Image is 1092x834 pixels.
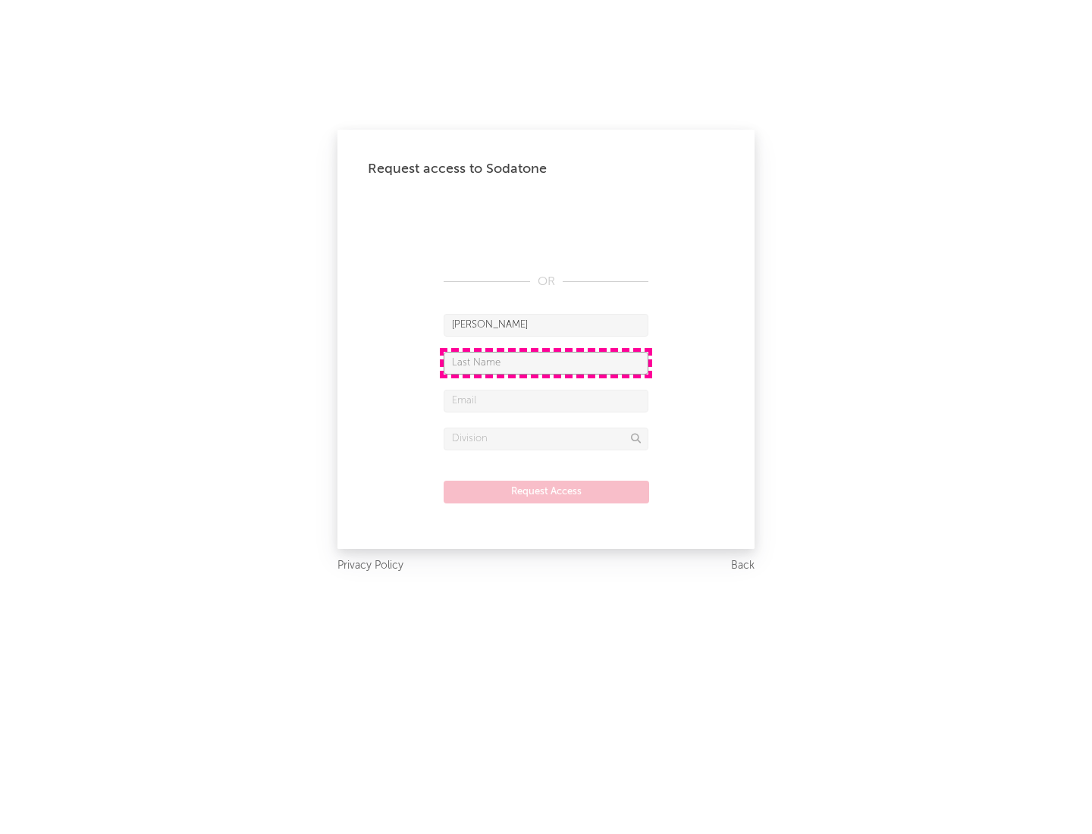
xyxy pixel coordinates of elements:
input: Division [444,428,648,450]
button: Request Access [444,481,649,503]
input: First Name [444,314,648,337]
a: Back [731,557,755,575]
div: OR [444,273,648,291]
input: Last Name [444,352,648,375]
a: Privacy Policy [337,557,403,575]
input: Email [444,390,648,412]
div: Request access to Sodatone [368,160,724,178]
